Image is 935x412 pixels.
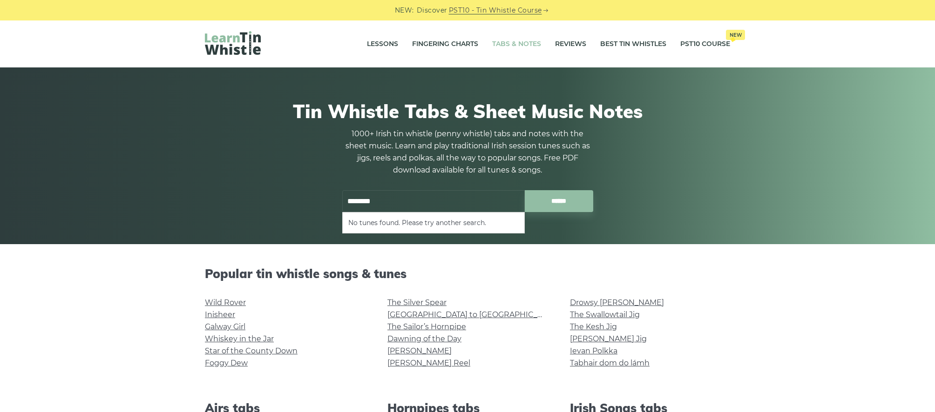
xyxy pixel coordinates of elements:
a: Reviews [555,33,586,56]
a: The Kesh Jig [570,322,617,331]
a: Star of the County Down [205,346,298,355]
a: Fingering Charts [412,33,478,56]
a: Wild Rover [205,298,246,307]
a: Tabs & Notes [492,33,541,56]
span: New [726,30,745,40]
a: The Silver Spear [387,298,447,307]
a: Galway Girl [205,322,245,331]
a: Foggy Dew [205,359,248,367]
a: The Swallowtail Jig [570,310,640,319]
li: No tunes found. Please try another search. [348,217,519,228]
p: 1000+ Irish tin whistle (penny whistle) tabs and notes with the sheet music. Learn and play tradi... [342,128,593,176]
a: Drowsy [PERSON_NAME] [570,298,664,307]
a: Dawning of the Day [387,334,461,343]
a: Inisheer [205,310,235,319]
h1: Tin Whistle Tabs & Sheet Music Notes [205,100,730,122]
a: Ievan Polkka [570,346,617,355]
a: Whiskey in the Jar [205,334,274,343]
a: [PERSON_NAME] Jig [570,334,647,343]
a: [PERSON_NAME] Reel [387,359,470,367]
a: Lessons [367,33,398,56]
a: [GEOGRAPHIC_DATA] to [GEOGRAPHIC_DATA] [387,310,559,319]
a: [PERSON_NAME] [387,346,452,355]
a: PST10 CourseNew [680,33,730,56]
h2: Popular tin whistle songs & tunes [205,266,730,281]
a: The Sailor’s Hornpipe [387,322,466,331]
a: Best Tin Whistles [600,33,666,56]
img: LearnTinWhistle.com [205,31,261,55]
a: Tabhair dom do lámh [570,359,650,367]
